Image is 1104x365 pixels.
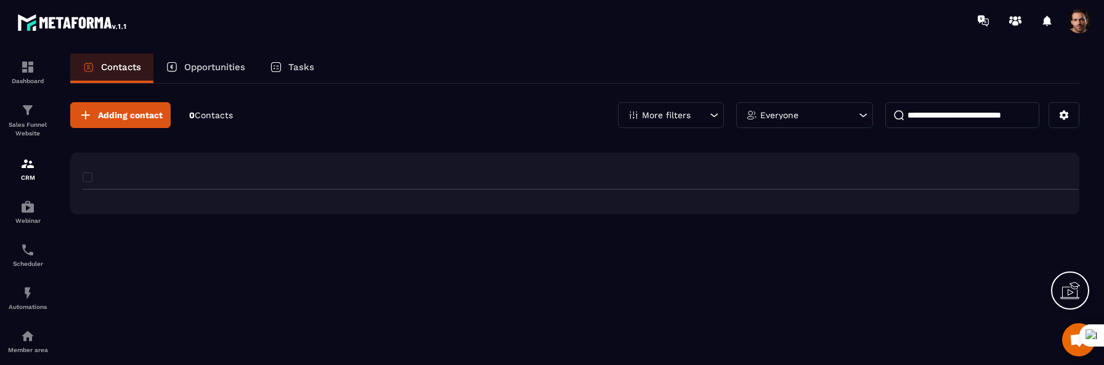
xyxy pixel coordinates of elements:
[3,217,52,224] p: Webinar
[288,62,314,73] p: Tasks
[70,54,153,83] a: Contacts
[3,190,52,233] a: automationsautomationsWebinar
[20,60,35,74] img: formation
[20,329,35,343] img: automations
[189,110,233,121] p: 0
[20,199,35,214] img: automations
[258,54,327,83] a: Tasks
[20,243,35,257] img: scheduler
[760,111,798,119] p: Everyone
[101,62,141,73] p: Contacts
[3,50,52,94] a: formationformationDashboard
[20,286,35,300] img: automations
[3,94,52,147] a: formationformationSales Funnel Website
[642,111,691,119] p: More filters
[98,109,163,121] span: Adding contact
[3,260,52,267] p: Scheduler
[1062,323,1095,356] div: Mở cuộc trò chuyện
[70,102,171,128] button: Adding contact
[17,11,128,33] img: logo
[3,121,52,138] p: Sales Funnel Website
[195,110,233,120] span: Contacts
[3,147,52,190] a: formationformationCRM
[3,319,52,363] a: automationsautomationsMember area
[153,54,258,83] a: Opportunities
[3,233,52,276] a: schedulerschedulerScheduler
[20,103,35,118] img: formation
[3,303,52,310] p: Automations
[3,174,52,181] p: CRM
[3,347,52,353] p: Member area
[3,276,52,319] a: automationsautomationsAutomations
[20,156,35,171] img: formation
[3,78,52,84] p: Dashboard
[184,62,245,73] p: Opportunities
